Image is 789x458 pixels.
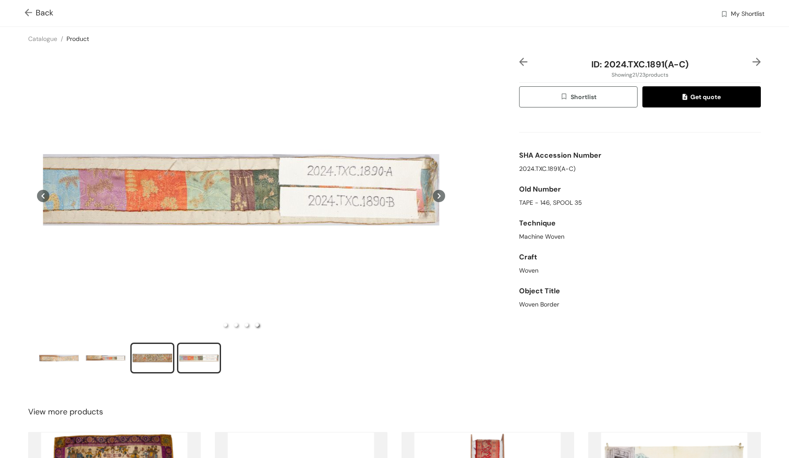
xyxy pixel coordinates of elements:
[519,147,761,164] div: SHA Accession Number
[66,35,89,43] a: Product
[731,9,764,20] span: My Shortlist
[519,248,761,266] div: Craft
[234,323,238,327] li: slide item 2
[720,10,728,19] img: wishlist
[255,323,259,327] li: slide item 4
[560,92,571,102] img: wishlist
[28,35,57,43] a: Catalogue
[224,323,227,327] li: slide item 1
[519,198,761,207] div: TAPE - 146, SPOOL 35
[591,59,689,70] span: ID: 2024.TXC.1891(A-C)
[177,343,221,373] li: slide item 4
[25,7,53,19] span: Back
[560,92,597,102] span: Shortlist
[612,71,668,79] span: Showing 21 / 23 products
[519,232,761,241] div: Machine Woven
[519,181,761,198] div: Old Number
[519,164,761,174] div: 2024.TXC.1891(A-C)
[752,58,761,66] img: right
[682,92,720,102] span: Get quote
[61,35,63,43] span: /
[519,266,761,275] div: Woven
[130,343,174,373] li: slide item 3
[519,300,761,309] div: Woven Border
[519,214,761,232] div: Technique
[642,86,761,107] button: quoteGet quote
[519,58,527,66] img: left
[519,86,638,107] button: wishlistShortlist
[245,323,248,327] li: slide item 3
[682,94,690,102] img: quote
[519,282,761,300] div: Object Title
[84,343,128,373] li: slide item 2
[28,406,103,418] span: View more products
[37,343,81,373] li: slide item 1
[25,9,36,18] img: Go back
